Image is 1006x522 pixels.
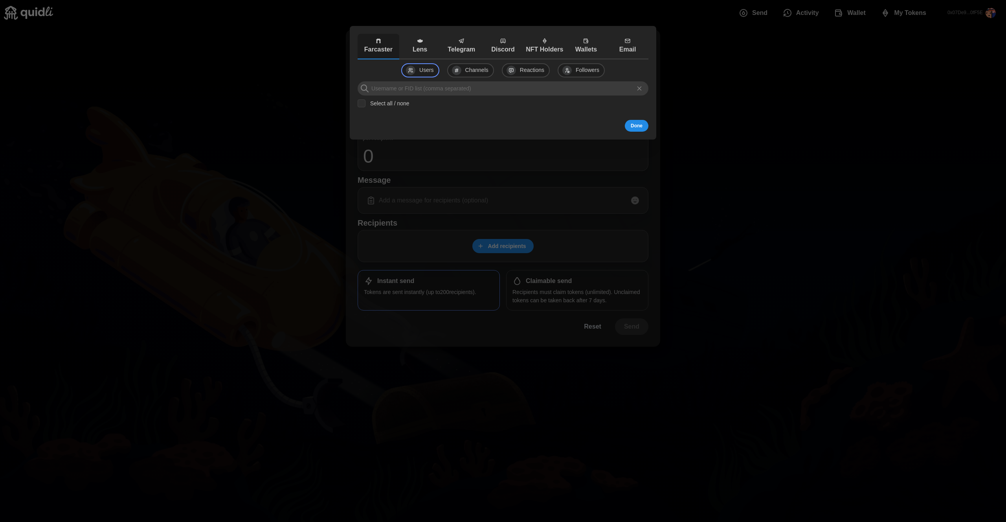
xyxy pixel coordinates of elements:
[609,45,646,55] p: Email
[442,45,480,55] p: Telegram
[360,45,397,55] p: Farcaster
[419,66,434,75] p: Users
[401,45,439,55] p: Lens
[484,45,522,55] p: Discord
[567,45,605,55] p: Wallets
[526,45,564,55] p: NFT Holders
[365,99,409,107] label: Select all / none
[358,81,648,96] input: Username or FID list (comma separated)
[520,66,544,75] p: Reactions
[625,120,648,132] button: Done
[465,66,488,75] p: Channels
[576,66,599,75] p: Followers
[631,120,643,131] span: Done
